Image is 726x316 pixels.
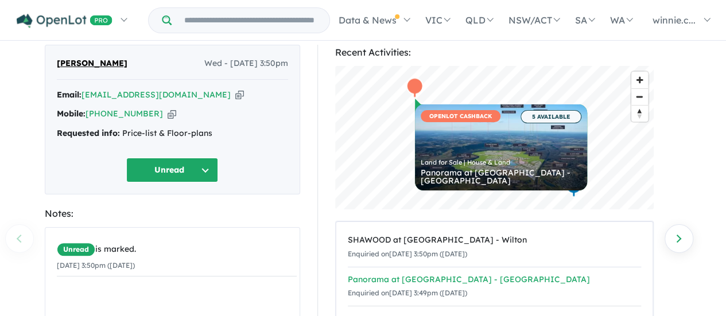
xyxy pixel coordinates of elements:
canvas: Map [335,66,654,209]
button: Unread [126,158,218,182]
div: Map marker [406,77,423,99]
span: OPENLOT CASHBACK [421,110,500,122]
span: [PERSON_NAME] [57,57,127,71]
a: [PHONE_NUMBER] [86,108,163,119]
div: Land for Sale | House & Land [421,159,581,166]
div: Panorama at [GEOGRAPHIC_DATA] - [GEOGRAPHIC_DATA] [348,273,641,287]
a: Panorama at [GEOGRAPHIC_DATA] - [GEOGRAPHIC_DATA]Enquiried on[DATE] 3:49pm ([DATE]) [348,267,641,307]
div: SHAWOOD at [GEOGRAPHIC_DATA] - Wilton [348,233,641,247]
span: Wed - [DATE] 3:50pm [204,57,288,71]
span: winnie.c... [653,14,696,26]
span: Reset bearing to north [631,106,648,122]
div: Recent Activities: [335,45,654,60]
span: Zoom out [631,89,648,105]
strong: Mobile: [57,108,86,119]
small: [DATE] 3:50pm ([DATE]) [57,261,135,270]
div: Price-list & Floor-plans [57,127,288,141]
strong: Email: [57,89,81,100]
span: Unread [57,243,95,256]
button: Copy [168,108,176,120]
input: Try estate name, suburb, builder or developer [174,8,327,33]
small: Enquiried on [DATE] 3:50pm ([DATE]) [348,249,467,258]
a: SHAWOOD at [GEOGRAPHIC_DATA] - WiltonEnquiried on[DATE] 3:50pm ([DATE]) [348,228,641,267]
img: Openlot PRO Logo White [17,14,112,28]
a: [EMAIL_ADDRESS][DOMAIN_NAME] [81,89,231,100]
a: OPENLOT CASHBACK 5 AVAILABLE Land for Sale | House & Land Panorama at [GEOGRAPHIC_DATA] - [GEOGRA... [415,104,587,190]
div: is marked. [57,243,297,256]
strong: Requested info: [57,128,120,138]
div: Panorama at [GEOGRAPHIC_DATA] - [GEOGRAPHIC_DATA] [421,169,581,185]
span: 5 AVAILABLE [521,110,581,123]
button: Copy [235,89,244,101]
small: Enquiried on [DATE] 3:49pm ([DATE]) [348,288,467,297]
button: Reset bearing to north [631,105,648,122]
button: Zoom in [631,72,648,88]
div: Notes: [45,206,300,221]
button: Zoom out [631,88,648,105]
